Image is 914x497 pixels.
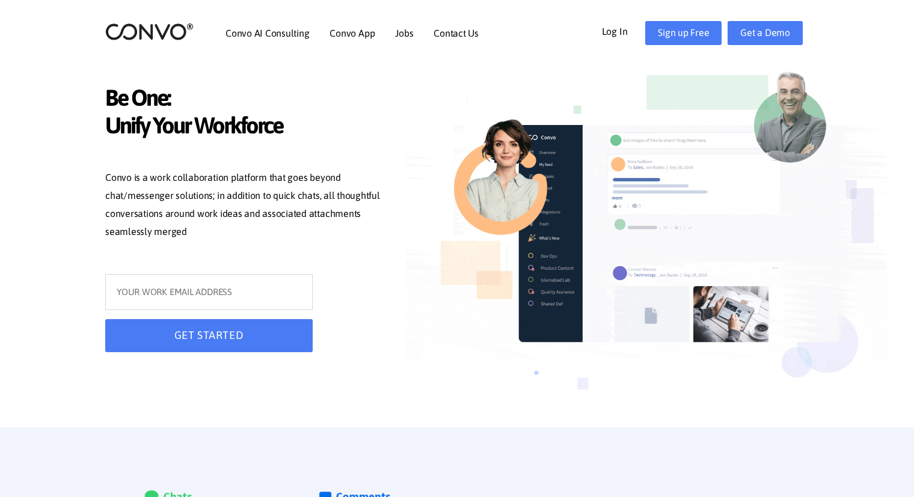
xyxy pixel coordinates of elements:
[602,21,646,40] a: Log In
[105,169,388,243] p: Convo is a work collaboration platform that goes beyond chat/messenger solutions; in addition to ...
[225,28,309,38] a: Convo AI Consulting
[330,28,375,38] a: Convo App
[728,21,803,45] a: Get a Demo
[105,22,194,41] img: logo_2.png
[395,28,413,38] a: Jobs
[105,84,388,115] span: Be One:
[105,319,313,352] button: GET STARTED
[645,21,722,45] a: Sign up Free
[406,54,887,427] img: image_not_found
[105,112,388,142] span: Unify Your Workforce
[434,28,479,38] a: Contact Us
[105,274,313,310] input: YOUR WORK EMAIL ADDRESS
